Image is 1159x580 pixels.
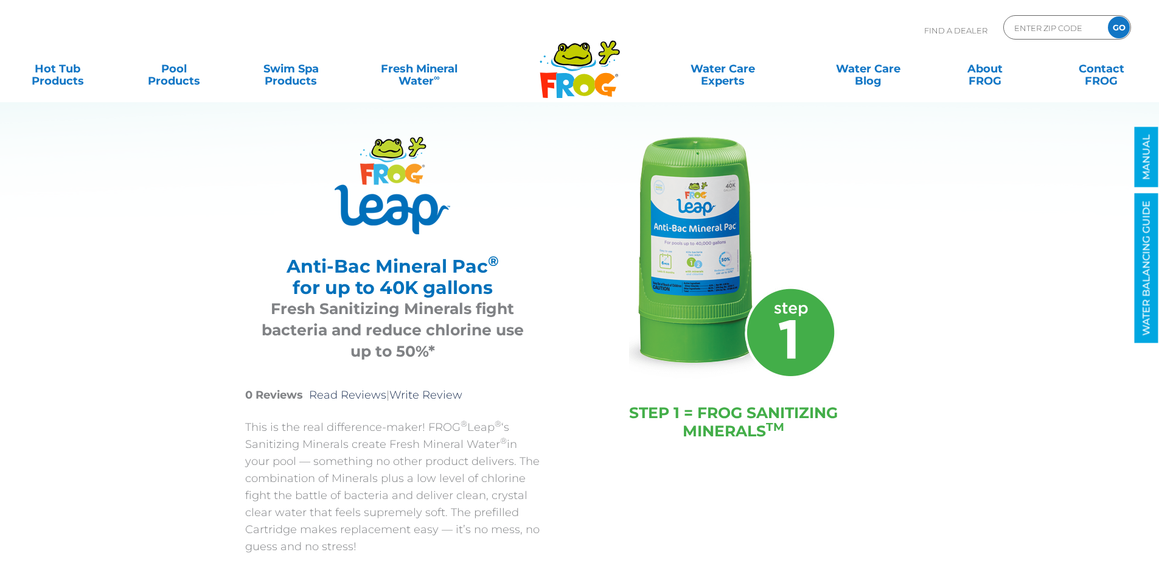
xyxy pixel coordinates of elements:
p: This is the real difference-maker! FROG Leap ‘s Sanitizing Minerals create Fresh Mineral Water in... [245,419,540,555]
h2: Anti-Bac Mineral Pac for up to 40K gallons [260,256,525,298]
a: Read Reviews [309,388,386,402]
a: ContactFROG [1056,57,1147,81]
a: WATER BALANCING GUIDE [1135,194,1158,343]
img: Product Logo [335,137,450,234]
a: Fresh MineralWater∞ [362,57,476,81]
p: Find A Dealer [924,15,987,46]
a: AboutFROG [939,57,1030,81]
a: MANUAL [1135,127,1158,187]
strong: 0 Reviews [245,388,303,402]
sup: TM [766,420,784,434]
p: | [245,386,540,404]
h3: Fresh Sanitizing Minerals fight bacteria and reduce chlorine use up to 50%* [260,298,525,362]
a: Swim SpaProducts [246,57,336,81]
img: Frog Products Logo [533,24,627,99]
sup: ® [488,253,499,270]
a: Water CareExperts [649,57,796,81]
sup: ∞ [434,72,440,82]
a: Write Review [389,388,462,402]
a: Hot TubProducts [12,57,103,81]
sup: ® [461,419,467,428]
a: Water CareBlog [823,57,913,81]
h4: STEP 1 = FROG SANITIZING MINERALS [616,404,851,440]
sup: ® [495,419,501,428]
a: PoolProducts [129,57,220,81]
input: GO [1108,16,1130,38]
sup: ® [500,436,507,445]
